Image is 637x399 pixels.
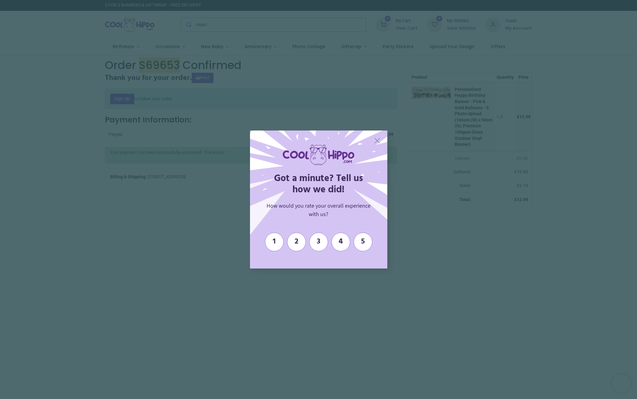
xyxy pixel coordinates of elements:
span: X [374,136,380,145]
span: 2 [291,237,302,246]
span: 1 [268,237,280,246]
span: How would you rate your overall experience with us? [267,202,370,218]
span: 3 [313,237,325,246]
span: Got a minute? Tell us how we did! [274,171,363,197]
span: 5 [357,237,369,246]
span: 4 [335,237,347,246]
img: logo-coolhippo.com_1754486641143.png [283,145,354,165]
